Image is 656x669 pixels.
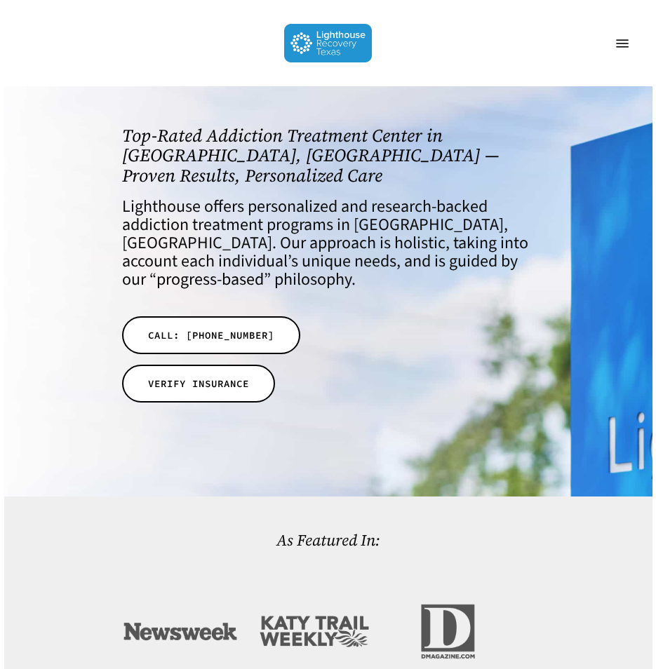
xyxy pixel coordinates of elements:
[156,267,264,292] a: progress-based
[148,377,249,391] span: VERIFY INSURANCE
[284,24,372,62] img: Lighthouse Recovery Texas
[122,365,275,403] a: VERIFY INSURANCE
[122,126,535,186] h1: Top-Rated Addiction Treatment Center in [GEOGRAPHIC_DATA], [GEOGRAPHIC_DATA] — Proven Results, Pe...
[148,328,274,342] span: CALL: [PHONE_NUMBER]
[276,529,380,551] a: As Featured In:
[122,198,535,289] h4: Lighthouse offers personalized and research-backed addiction treatment programs in [GEOGRAPHIC_DA...
[122,316,300,354] a: CALL: [PHONE_NUMBER]
[608,36,636,50] a: Navigation Menu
